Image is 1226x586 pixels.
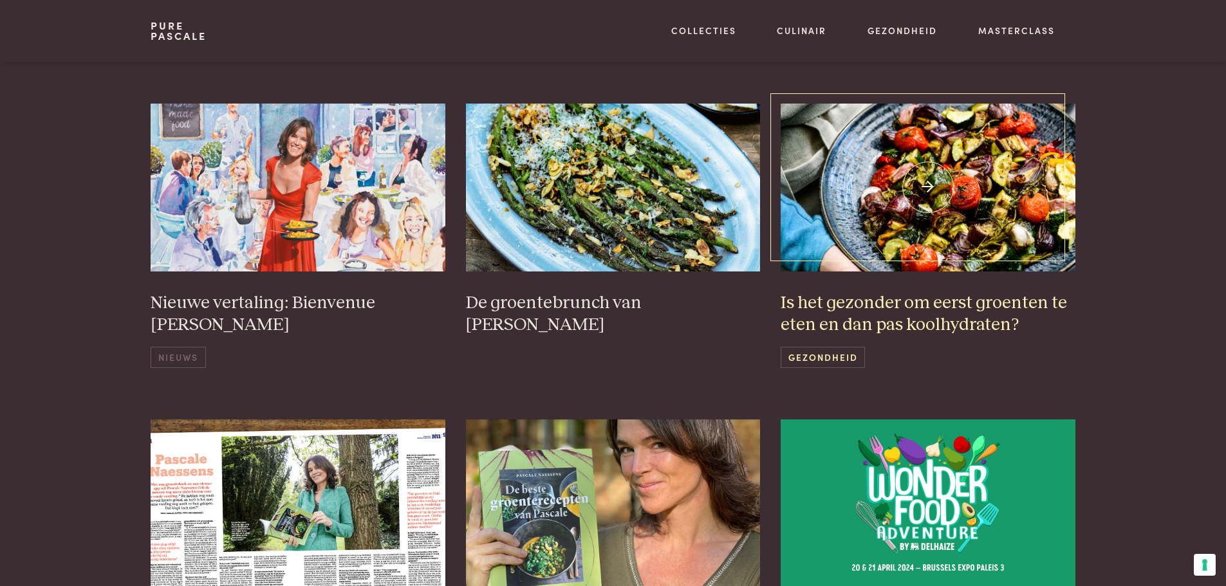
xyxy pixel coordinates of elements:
a: Culinair [777,24,826,37]
a: 9789401413374 Nieuwe vertaling: Bienvenue [PERSON_NAME] Nieuws [151,104,445,369]
a: Gezondheid [868,24,937,37]
a: PurePascale [151,21,207,41]
a: Chez Pascale sfeer-22 Is het gezonder om eerst groenten te eten en dan pas koolhydraten? Gezondheid [781,104,1075,369]
img: Chez Pascale sfeer-22 [781,104,1075,271]
a: Masterclass [978,24,1055,37]
img: 9789401413374 [151,104,445,271]
a: Collecties [671,24,736,37]
a: Gebakken groene asperges met knoflook, amandelschilfers en parmezaan De groentebrunch van [PERSON... [466,104,761,369]
span: Gezondheid [781,347,865,368]
h3: Is het gezonder om eerst groenten te eten en dan pas koolhydraten? [781,292,1075,336]
img: Gebakken groene asperges met knoflook, amandelschilfers en parmezaan [466,104,761,271]
h3: Nieuwe vertaling: Bienvenue [PERSON_NAME] [151,292,445,336]
h3: De groentebrunch van [PERSON_NAME] [466,292,761,336]
span: Nieuws [151,347,205,368]
button: Uw voorkeuren voor toestemming voor trackingtechnologieën [1194,554,1216,576]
